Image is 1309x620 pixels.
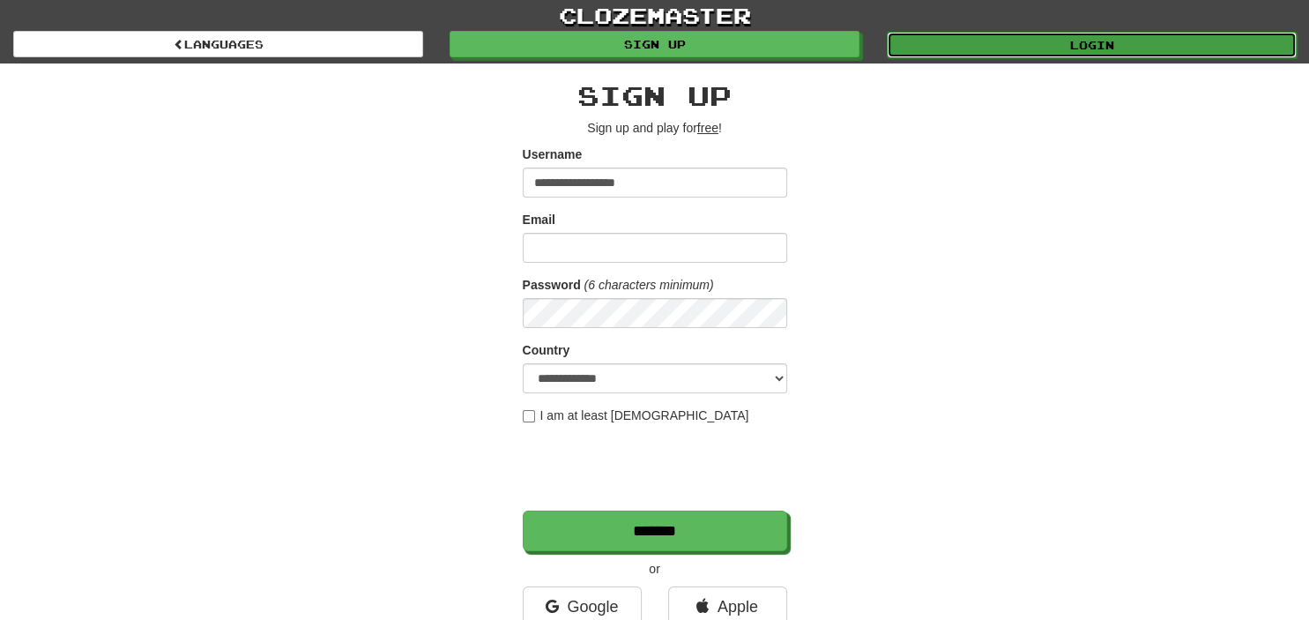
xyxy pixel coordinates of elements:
u: free [697,121,718,135]
label: Email [523,211,555,228]
p: or [523,560,787,578]
p: Sign up and play for ! [523,119,787,137]
a: Languages [13,31,423,57]
iframe: reCAPTCHA [523,433,791,502]
label: Country [523,341,570,359]
label: Username [523,146,583,163]
label: I am at least [DEMOGRAPHIC_DATA] [523,407,749,424]
a: Sign up [450,31,859,57]
label: Password [523,276,581,294]
a: Login [887,32,1297,58]
input: I am at least [DEMOGRAPHIC_DATA] [523,410,535,422]
em: (6 characters minimum) [584,278,714,292]
h2: Sign up [523,81,787,110]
